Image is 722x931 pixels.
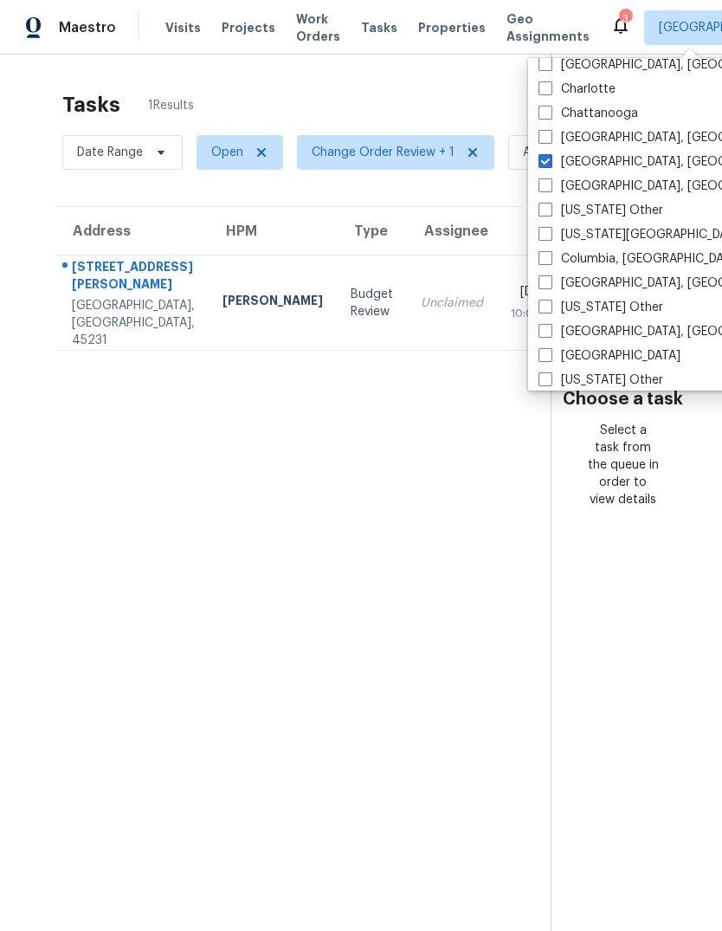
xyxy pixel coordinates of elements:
div: Unclaimed [421,294,483,312]
div: Select a task from the queue in order to view details [587,422,658,508]
label: [GEOGRAPHIC_DATA] [538,347,680,365]
label: [US_STATE] Other [538,202,663,219]
span: Tasks [361,22,397,34]
span: Properties [418,19,486,36]
span: Maestro [59,19,116,36]
span: Open [211,144,243,161]
th: Due [497,207,583,255]
span: Visits [165,19,201,36]
span: Projects [222,19,275,36]
span: Work Orders [296,10,340,45]
th: Assignee [407,207,497,255]
label: Chattanooga [538,105,638,122]
label: [US_STATE] Other [538,372,663,389]
h2: Tasks [62,96,120,113]
span: Geo Assignments [506,10,590,45]
span: 1 Results [148,97,194,114]
th: HPM [209,207,337,255]
th: Type [337,207,407,255]
div: Budget Review [351,286,393,320]
div: [PERSON_NAME] [222,292,323,314]
div: 10:06pm [511,305,557,322]
label: Charlotte [538,81,616,98]
span: Change Order Review + 1 [312,144,454,161]
label: [US_STATE] Other [538,299,663,316]
div: [GEOGRAPHIC_DATA], [GEOGRAPHIC_DATA], 45231 [72,297,195,349]
div: 3 [619,10,631,28]
h3: Choose a task [563,391,683,408]
span: Date Range [77,144,143,161]
div: [STREET_ADDRESS][PERSON_NAME] [72,258,195,297]
div: [DATE] [511,283,557,305]
th: Address [55,207,209,255]
span: Assignee [523,144,574,161]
